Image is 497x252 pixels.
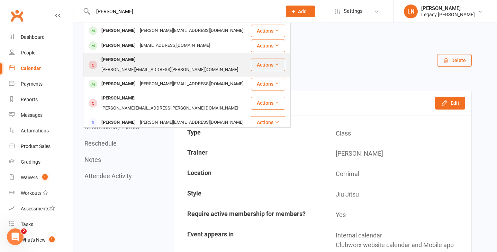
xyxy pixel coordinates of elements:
a: Messages [9,107,73,123]
div: [PERSON_NAME][EMAIL_ADDRESS][DOMAIN_NAME] [138,79,245,89]
span: 2 [21,228,27,234]
td: Type [175,124,323,144]
span: 1 [42,174,48,180]
a: Waivers 1 [9,170,73,185]
td: Require active membership for members? [175,205,323,225]
button: Delete [437,54,472,67]
div: Messages [21,112,43,118]
div: Product Sales [21,144,51,149]
td: [PERSON_NAME] [323,144,471,164]
div: People [21,50,35,55]
td: Corrimal [323,164,471,184]
td: Class [323,124,471,144]
td: Jiu Jitsu [323,185,471,205]
div: [PERSON_NAME][EMAIL_ADDRESS][DOMAIN_NAME] [138,26,245,36]
button: Actions [251,97,285,109]
span: Settings [344,3,363,19]
div: Internal calendar [336,231,466,241]
td: Location [175,164,323,184]
div: [PERSON_NAME][EMAIL_ADDRESS][PERSON_NAME][DOMAIN_NAME] [99,65,240,75]
div: [PERSON_NAME] [421,5,475,11]
a: Tasks [9,217,73,232]
div: Assessments [21,206,55,211]
div: Clubworx website calendar and Mobile app [336,240,466,250]
td: Trainer [175,144,323,164]
div: Calendar [21,66,41,71]
a: Reports [9,92,73,107]
button: Actions [251,59,285,71]
a: Gradings [9,154,73,170]
button: Actions [251,78,285,90]
a: What's New1 [9,232,73,248]
a: Product Sales [9,139,73,154]
div: [PERSON_NAME] [99,118,138,128]
a: People [9,45,73,61]
a: Dashboard [9,29,73,45]
a: Calendar [9,61,73,76]
div: Payments [21,81,43,87]
button: Actions [251,40,285,52]
div: [PERSON_NAME] [99,55,138,65]
button: Add [286,6,315,17]
a: Assessments [9,201,73,217]
a: Workouts [9,185,73,201]
button: Actions [251,25,285,37]
div: [PERSON_NAME][EMAIL_ADDRESS][PERSON_NAME][DOMAIN_NAME] [99,103,240,113]
span: 1 [49,236,55,242]
button: Edit [435,97,465,109]
div: [PERSON_NAME] [99,26,138,36]
a: Clubworx [8,7,26,24]
button: Actions [251,116,285,129]
div: LN [404,5,418,18]
div: Gradings [21,159,40,165]
button: Notes [84,156,101,163]
div: [PERSON_NAME][EMAIL_ADDRESS][DOMAIN_NAME] [138,118,245,128]
iframe: Intercom live chat [7,228,24,245]
div: Waivers [21,175,38,180]
div: [PERSON_NAME] [99,93,138,103]
span: Add [298,9,307,14]
div: Reports [21,97,38,102]
a: Payments [9,76,73,92]
div: [PERSON_NAME] [99,79,138,89]
div: [EMAIL_ADDRESS][DOMAIN_NAME] [138,41,212,51]
div: Tasks [21,221,33,227]
div: Workouts [21,190,42,196]
input: Search... [91,7,277,16]
button: Reschedule [84,140,117,147]
td: Yes [323,205,471,225]
td: Style [175,185,323,205]
button: Attendee Activity [84,172,132,180]
div: Automations [21,128,49,133]
a: Automations [9,123,73,139]
div: Legacy [PERSON_NAME] [421,11,475,18]
div: What's New [21,237,46,243]
div: [PERSON_NAME] [99,41,138,51]
div: Dashboard [21,34,45,40]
